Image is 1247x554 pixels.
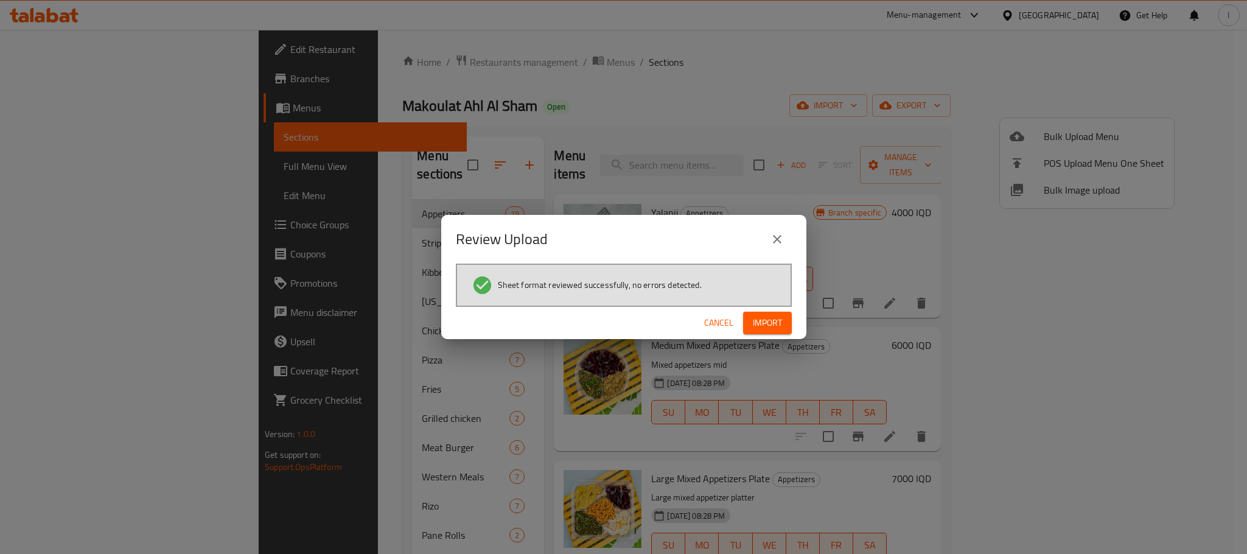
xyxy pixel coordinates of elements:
button: Cancel [699,312,738,334]
span: Import [753,315,782,331]
button: close [763,225,792,254]
button: Import [743,312,792,334]
span: Cancel [704,315,733,331]
span: Sheet format reviewed successfully, no errors detected. [498,279,702,291]
h2: Review Upload [456,230,548,249]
